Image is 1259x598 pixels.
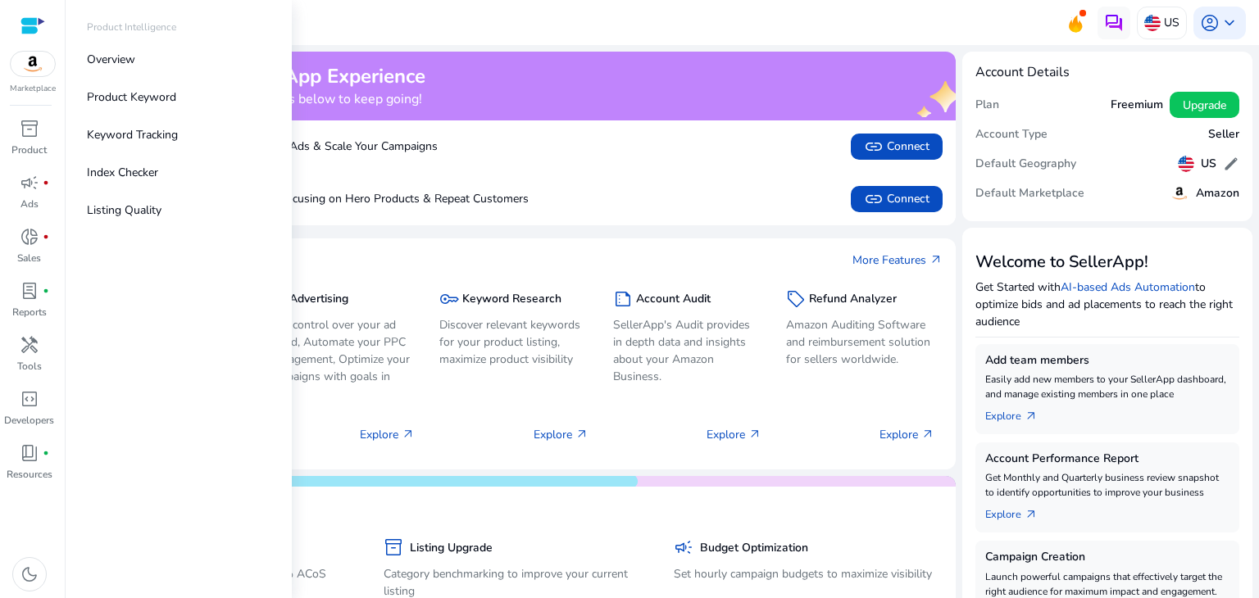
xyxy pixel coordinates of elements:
[410,541,493,555] h5: Listing Upgrade
[852,251,943,269] a: More Featuresarrow_outward
[613,316,761,385] p: SellerApp's Audit provides in depth data and insights about your Amazon Business.
[20,119,39,138] span: inventory_2
[115,190,529,207] p: Boost Sales by Focusing on Hero Products & Repeat Customers
[674,537,693,557] span: campaign
[20,197,39,211] p: Ads
[43,450,49,456] span: fiber_manual_record
[975,98,999,112] h5: Plan
[43,179,49,186] span: fiber_manual_record
[20,173,39,193] span: campaign
[864,189,884,209] span: link
[864,137,929,156] span: Connect
[87,88,176,106] p: Product Keyword
[975,187,1084,201] h5: Default Marketplace
[7,467,52,482] p: Resources
[1196,187,1239,201] h5: Amazon
[20,443,39,463] span: book_4
[360,426,415,443] p: Explore
[1208,128,1239,142] h5: Seller
[1200,13,1220,33] span: account_circle
[17,251,41,265] p: Sales
[975,65,1070,80] h4: Account Details
[43,288,49,294] span: fiber_manual_record
[674,565,934,582] p: Set hourly campaign budgets to maximize visibility
[384,537,403,557] span: inventory_2
[1025,410,1038,423] span: arrow_outward
[575,428,589,441] span: arrow_outward
[707,426,761,443] p: Explore
[20,335,39,355] span: handyman
[87,202,161,219] p: Listing Quality
[20,564,39,584] span: dark_mode
[809,292,897,306] h5: Refund Analyzer
[975,279,1239,330] p: Get Started with to optimize bids and ad placements to reach the right audience
[1220,13,1239,33] span: keyboard_arrow_down
[1170,183,1189,203] img: amazon.svg
[921,428,934,441] span: arrow_outward
[87,51,135,68] p: Overview
[439,316,588,368] p: Discover relevant keywords for your product listing, maximize product visibility
[1183,97,1226,114] span: Upgrade
[20,389,39,409] span: code_blocks
[439,289,459,309] span: key
[1201,157,1216,171] h5: US
[1111,98,1163,112] h5: Freemium
[786,316,934,368] p: Amazon Auditing Software and reimbursement solution for sellers worldwide.
[462,292,561,306] h5: Keyword Research
[851,186,943,212] button: linkConnect
[975,128,1048,142] h5: Account Type
[636,292,711,306] h5: Account Audit
[266,316,415,402] p: Take control over your ad spend, Automate your PPC Management, Optimize your campaigns with goals...
[879,426,934,443] p: Explore
[87,164,158,181] p: Index Checker
[87,20,176,34] p: Product Intelligence
[851,134,943,160] button: linkConnect
[11,52,55,76] img: amazon.svg
[1164,8,1179,37] p: US
[10,83,56,95] p: Marketplace
[11,143,47,157] p: Product
[613,289,633,309] span: summarize
[975,157,1076,171] h5: Default Geography
[929,253,943,266] span: arrow_outward
[985,470,1229,500] p: Get Monthly and Quarterly business review snapshot to identify opportunities to improve your busi...
[985,354,1229,368] h5: Add team members
[786,289,806,309] span: sell
[1025,508,1038,521] span: arrow_outward
[1170,92,1239,118] button: Upgrade
[864,189,929,209] span: Connect
[748,428,761,441] span: arrow_outward
[1223,156,1239,172] span: edit
[20,281,39,301] span: lab_profile
[975,252,1239,272] h3: Welcome to SellerApp!
[985,401,1051,424] a: Explorearrow_outward
[43,233,49,240] span: fiber_manual_record
[12,305,47,319] p: Reports
[4,413,54,428] p: Developers
[985,372,1229,401] p: Easily add new members to your SellerApp dashboard, and manage existing members in one place
[864,137,884,156] span: link
[985,550,1229,564] h5: Campaign Creation
[1144,15,1161,31] img: us.svg
[1178,156,1194,172] img: us.svg
[289,292,348,306] h5: Advertising
[985,500,1051,523] a: Explorearrow_outward
[534,426,589,443] p: Explore
[20,227,39,247] span: donut_small
[402,428,415,441] span: arrow_outward
[700,541,808,555] h5: Budget Optimization
[87,126,178,143] p: Keyword Tracking
[1061,279,1195,295] a: AI-based Ads Automation
[17,359,42,374] p: Tools
[985,452,1229,466] h5: Account Performance Report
